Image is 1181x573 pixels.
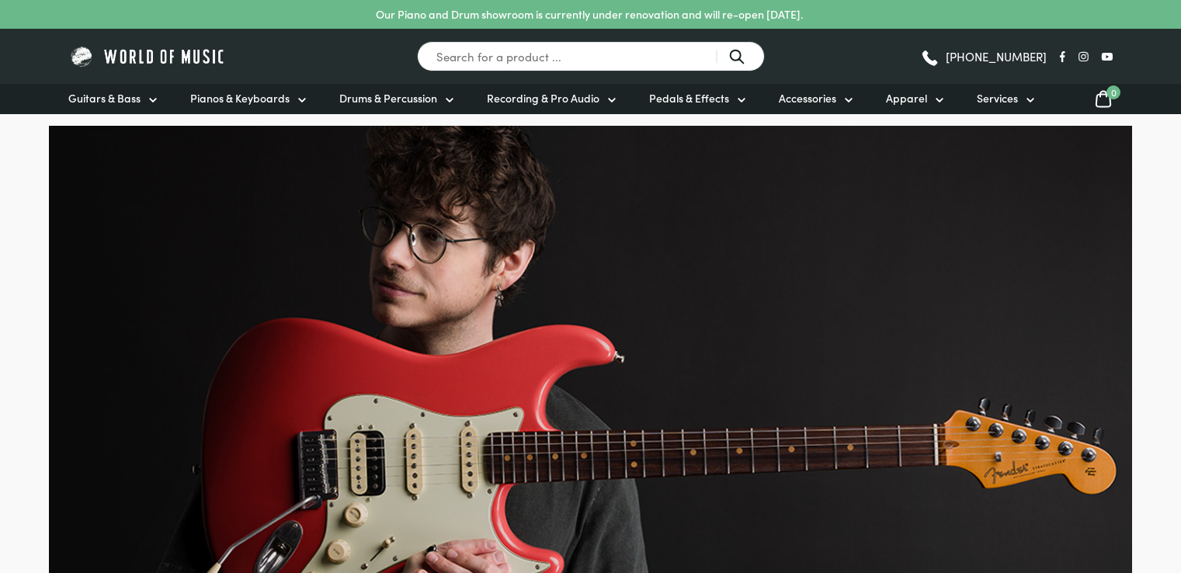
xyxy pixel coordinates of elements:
span: Drums & Percussion [339,90,437,106]
span: Recording & Pro Audio [487,90,599,106]
input: Search for a product ... [417,41,765,71]
a: [PHONE_NUMBER] [920,45,1047,68]
span: [PHONE_NUMBER] [946,50,1047,62]
span: Accessories [779,90,836,106]
span: Pianos & Keyboards [190,90,290,106]
span: Guitars & Bass [68,90,141,106]
span: Services [977,90,1018,106]
span: Apparel [886,90,927,106]
span: 0 [1106,85,1120,99]
p: Our Piano and Drum showroom is currently under renovation and will re-open [DATE]. [376,6,803,23]
span: Pedals & Effects [649,90,729,106]
img: World of Music [68,44,228,68]
iframe: Chat with our support team [956,402,1181,573]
